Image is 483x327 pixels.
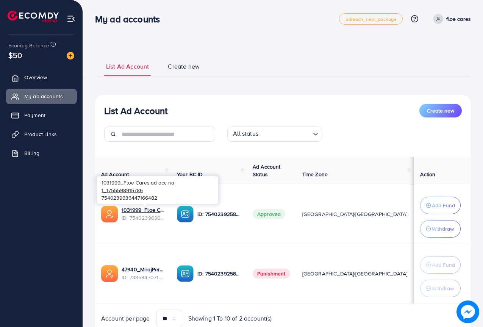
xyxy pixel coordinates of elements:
[102,179,174,194] span: 1031999_Floe Cares ad acc no 1_1755598915786
[302,210,408,218] span: [GEOGRAPHIC_DATA]/[GEOGRAPHIC_DATA]
[95,14,166,25] h3: My ad accounts
[420,220,461,238] button: Withdraw
[432,260,455,269] p: Add Fund
[419,104,462,117] button: Create new
[8,11,59,22] img: logo
[253,163,281,178] span: Ad Account Status
[122,274,165,281] span: ID: 7335847071930531842
[253,209,285,219] span: Approved
[420,280,461,297] button: Withdraw
[122,214,165,222] span: ID: 7540239636447166482
[24,130,57,138] span: Product Links
[177,206,194,222] img: ic-ba-acc.ded83a64.svg
[261,128,310,140] input: Search for option
[7,47,23,64] span: $50
[168,62,200,71] span: Create new
[6,146,77,161] a: Billing
[24,111,45,119] span: Payment
[420,197,461,214] button: Add Fund
[101,171,129,178] span: Ad Account
[231,128,260,140] span: All status
[302,171,328,178] span: Time Zone
[253,269,290,278] span: Punishment
[188,314,272,323] span: Showing 1 To 10 of 2 account(s)
[432,201,455,210] p: Add Fund
[24,74,47,81] span: Overview
[101,314,150,323] span: Account per page
[302,270,408,277] span: [GEOGRAPHIC_DATA]/[GEOGRAPHIC_DATA]
[101,265,118,282] img: ic-ads-acc.e4c84228.svg
[6,108,77,123] a: Payment
[106,62,149,71] span: List Ad Account
[8,42,49,49] span: Ecomdy Balance
[24,149,39,157] span: Billing
[339,13,403,25] a: adreach_new_package
[6,89,77,104] a: My ad accounts
[101,206,118,222] img: ic-ads-acc.e4c84228.svg
[122,266,165,273] a: 47940_MirajPerfumes_1708010012354
[67,14,75,23] img: menu
[104,105,167,116] h3: List Ad Account
[227,127,322,142] div: Search for option
[430,14,471,24] a: floe cares
[446,14,471,23] p: floe cares
[177,171,203,178] span: Your BC ID
[427,107,454,114] span: Create new
[459,303,477,321] img: image
[345,17,396,22] span: adreach_new_package
[67,52,74,59] img: image
[97,176,218,203] div: 7540239636447166482
[432,284,454,293] p: Withdraw
[6,70,77,85] a: Overview
[420,256,461,274] button: Add Fund
[197,210,241,219] p: ID: 7540239258766950407
[420,171,435,178] span: Action
[177,265,194,282] img: ic-ba-acc.ded83a64.svg
[6,127,77,142] a: Product Links
[24,92,63,100] span: My ad accounts
[197,269,241,278] p: ID: 7540239258766950407
[432,224,454,233] p: Withdraw
[122,206,165,214] a: 1031999_Floe Cares ad acc no 1_1755598915786
[122,266,165,281] div: <span class='underline'>47940_MirajPerfumes_1708010012354</span></br>7335847071930531842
